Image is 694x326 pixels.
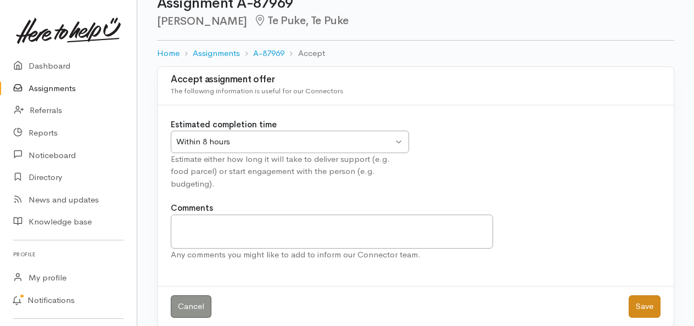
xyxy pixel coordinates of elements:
[13,247,124,262] h6: Profile
[171,86,343,95] span: The following information is useful for our Connectors
[157,41,674,66] nav: breadcrumb
[193,47,240,60] a: Assignments
[254,14,349,27] span: Te Puke, Te Puke
[176,136,393,148] div: Within 8 hours
[157,47,180,60] a: Home
[253,47,284,60] a: A-87969
[171,119,277,131] label: Estimated completion time
[171,202,213,215] label: Comments
[171,295,211,318] a: Cancel
[284,47,324,60] li: Accept
[171,153,409,190] div: Estimate either how long it will take to deliver support (e.g. food parcel) or start engagement w...
[171,249,493,261] div: Any comments you might like to add to inform our Connector team.
[629,295,661,318] button: Save
[171,75,661,85] h3: Accept assignment offer
[157,15,674,27] h2: [PERSON_NAME]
